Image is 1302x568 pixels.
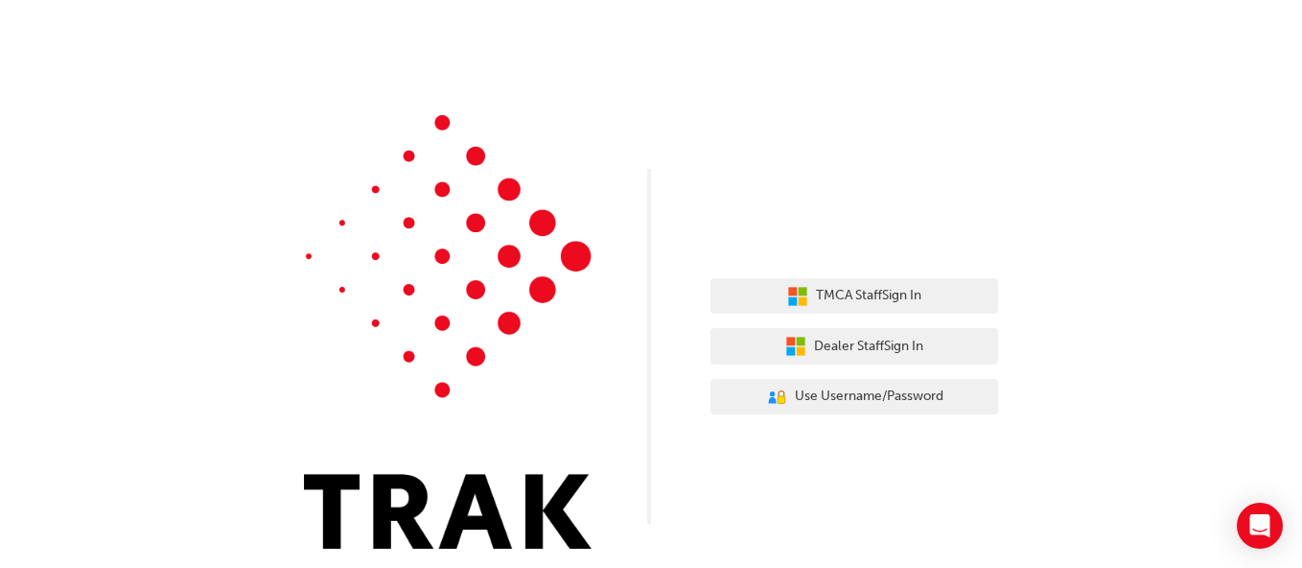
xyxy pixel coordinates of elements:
[710,328,998,365] button: Dealer StaffSign In
[710,278,998,315] button: TMCA StaffSign In
[710,379,998,415] button: Use Username/Password
[795,386,943,408] span: Use Username/Password
[814,336,923,358] span: Dealer Staff Sign In
[1237,503,1283,549] div: Open Intercom Messenger
[304,115,592,549] img: Trak
[816,285,921,307] span: TMCA Staff Sign In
